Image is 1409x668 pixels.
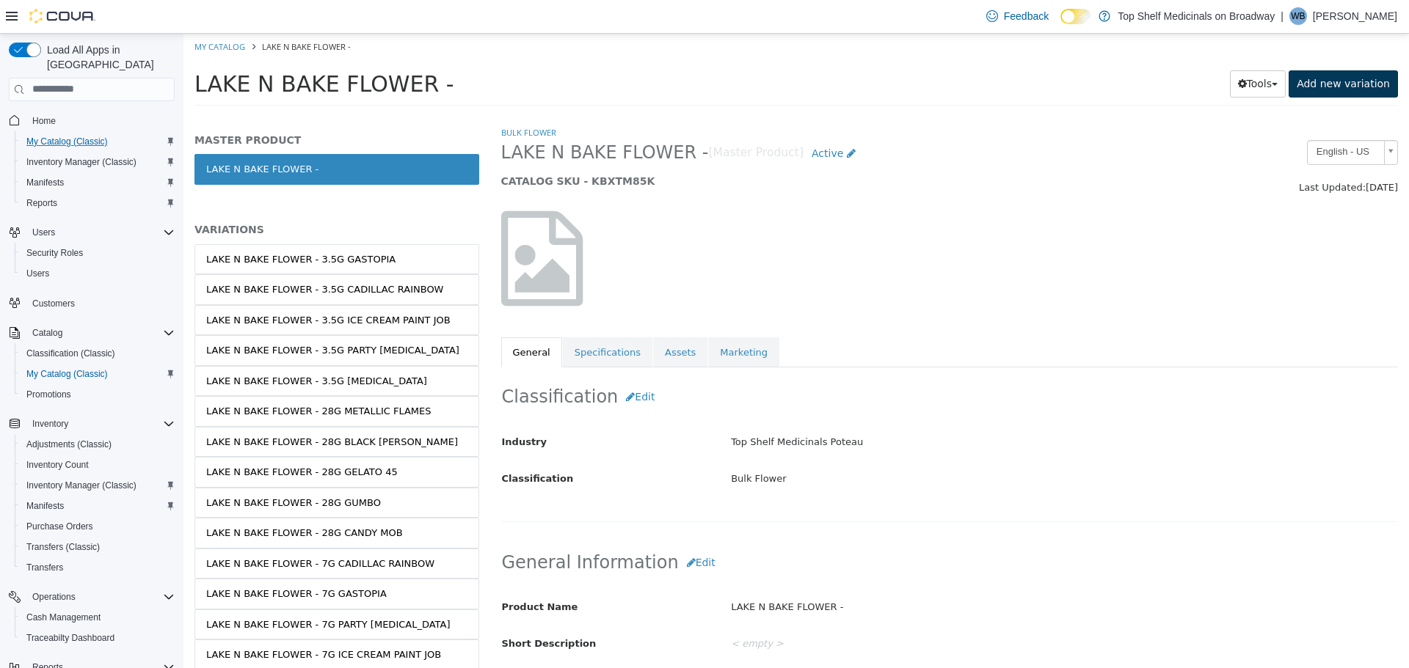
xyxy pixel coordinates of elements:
[536,433,1225,458] div: Bulk Flower
[1182,148,1215,159] span: [DATE]
[1046,37,1103,64] button: Tools
[26,459,89,471] span: Inventory Count
[23,279,267,294] div: LAKE N BAKE FLOWER - 3.5G ICE CREAM PAINT JOB
[11,189,296,202] h5: VARIATIONS
[15,607,181,628] button: Cash Management
[21,386,77,403] a: Promotions
[1060,9,1091,24] input: Dark Mode
[26,197,57,209] span: Reports
[15,496,181,516] button: Manifests
[15,131,181,152] button: My Catalog (Classic)
[23,340,244,355] div: LAKE N BAKE FLOWER - 3.5G [MEDICAL_DATA]
[470,304,524,334] a: Assets
[318,515,1215,543] h2: General Information
[26,268,49,279] span: Users
[1289,7,1307,25] div: WAYLEN BUNN
[26,368,108,380] span: My Catalog (Classic)
[21,153,142,171] a: Inventory Manager (Classic)
[3,293,181,314] button: Customers
[26,588,81,606] button: Operations
[26,612,101,623] span: Cash Management
[21,365,114,383] a: My Catalog (Classic)
[628,114,660,125] span: Active
[26,415,74,433] button: Inventory
[21,345,121,362] a: Classification (Classic)
[379,304,469,334] a: Specifications
[26,111,175,130] span: Home
[21,386,175,403] span: Promotions
[21,629,120,647] a: Traceabilty Dashboard
[15,152,181,172] button: Inventory Manager (Classic)
[26,324,175,342] span: Catalog
[318,403,364,414] span: Industry
[21,265,55,282] a: Users
[21,456,175,474] span: Inventory Count
[15,455,181,475] button: Inventory Count
[21,518,175,535] span: Purchase Orders
[21,497,70,515] a: Manifests
[1060,24,1061,25] span: Dark Mode
[1281,7,1284,25] p: |
[15,243,181,263] button: Security Roles
[3,222,181,243] button: Users
[32,227,55,238] span: Users
[23,614,258,628] div: LAKE N BAKE FLOWER - 7G ICE CREAM PAINT JOB
[525,304,596,334] a: Marketing
[3,110,181,131] button: Home
[536,396,1225,422] div: Top Shelf Medicinals Poteau
[318,93,373,104] a: Bulk Flower
[21,629,175,647] span: Traceabilty Dashboard
[1291,7,1305,25] span: WB
[21,436,117,453] a: Adjustments (Classic)
[21,609,106,626] a: Cash Management
[26,156,136,168] span: Inventory Manager (Classic)
[21,497,175,515] span: Manifests
[21,174,175,191] span: Manifests
[15,193,181,213] button: Reports
[21,477,142,494] a: Inventory Manager (Classic)
[21,174,70,191] a: Manifests
[21,133,114,150] a: My Catalog (Classic)
[15,557,181,578] button: Transfers
[23,431,214,446] div: LAKE N BAKE FLOWER - 28G GELATO 45
[26,224,61,241] button: Users
[32,327,62,339] span: Catalog
[23,462,197,477] div: LAKE N BAKE FLOWER - 28G GUMBO
[318,439,390,450] span: Classification
[1115,148,1182,159] span: Last Updated:
[21,559,69,576] a: Transfers
[29,9,95,23] img: Cova
[21,345,175,362] span: Classification (Classic)
[3,414,181,434] button: Inventory
[26,294,175,312] span: Customers
[26,112,62,130] a: Home
[21,538,175,556] span: Transfers (Classic)
[23,523,251,537] div: LAKE N BAKE FLOWER - 7G CADILLAC RAINBOW
[21,244,175,262] span: Security Roles
[21,477,175,494] span: Inventory Manager (Classic)
[23,492,219,507] div: LAKE N BAKE FLOWER - 28G CANDY MOB
[15,172,181,193] button: Manifests
[23,219,212,233] div: LAKE N BAKE FLOWER - 3.5G GASTOPIA
[21,153,175,171] span: Inventory Manager (Classic)
[11,37,271,63] span: LAKE N BAKE FLOWER -
[32,298,75,309] span: Customers
[41,43,175,72] span: Load All Apps in [GEOGRAPHIC_DATA]
[15,384,181,405] button: Promotions
[21,133,175,150] span: My Catalog (Classic)
[26,562,63,573] span: Transfers
[23,370,248,385] div: LAKE N BAKE FLOWER - 28G METALLIC FLAMES
[23,249,260,263] div: LAKE N BAKE FLOWER - 3.5G CADILLAC RAINBOW
[318,304,379,334] a: General
[15,475,181,496] button: Inventory Manager (Classic)
[434,350,479,377] button: Edit
[318,568,395,579] span: Product Name
[23,553,203,568] div: LAKE N BAKE FLOWER - 7G GASTOPIA
[26,389,71,400] span: Promotions
[23,401,274,416] div: LAKE N BAKE FLOWER - 28G BLACK [PERSON_NAME]
[23,584,267,598] div: LAKE N BAKE FLOWER - 7G PARTY [MEDICAL_DATA]
[15,343,181,364] button: Classification (Classic)
[32,115,56,127] span: Home
[26,588,175,606] span: Operations
[11,7,62,18] a: My Catalog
